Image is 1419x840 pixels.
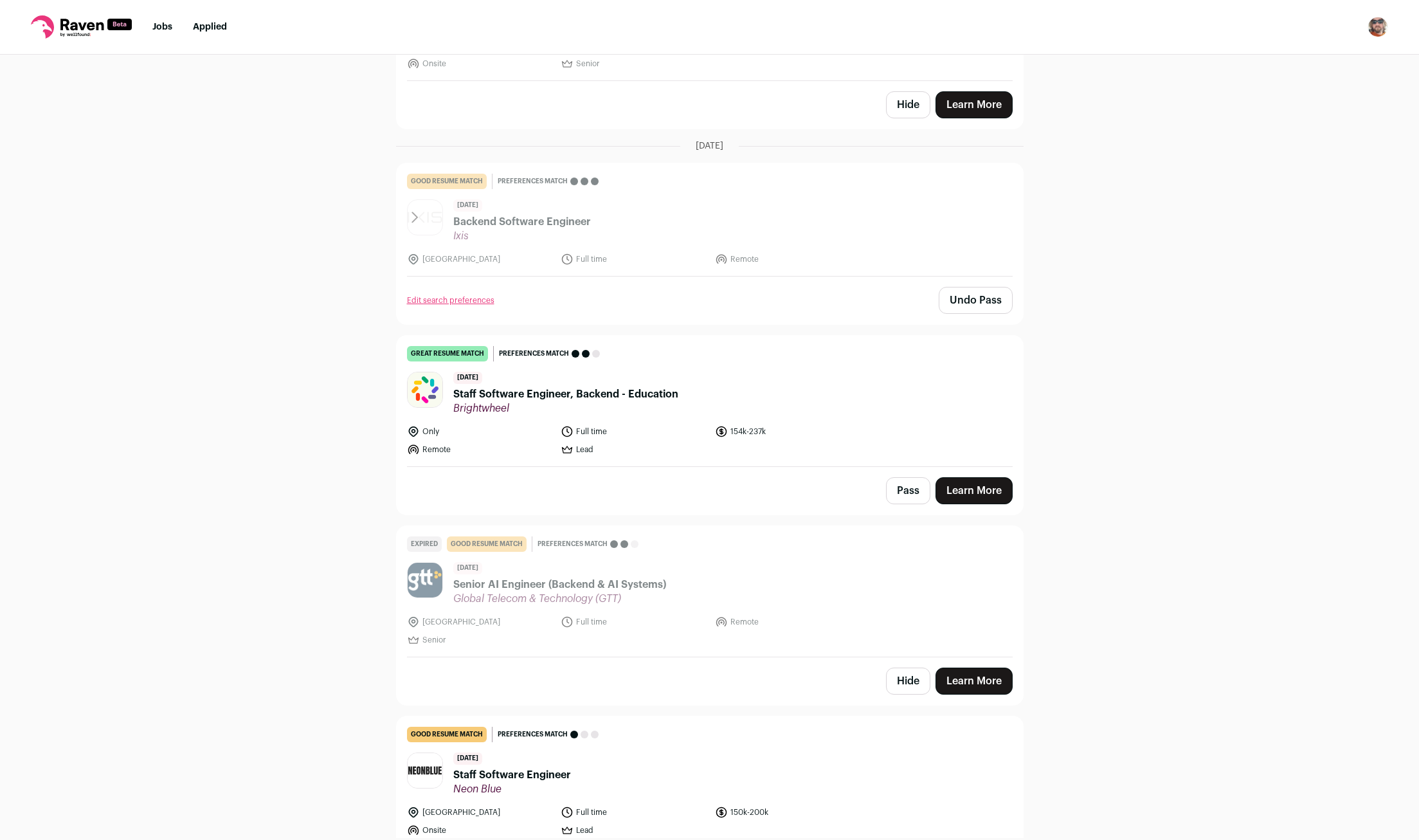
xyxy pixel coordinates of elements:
[407,634,554,646] li: Senior
[193,23,227,32] a: Applied
[453,577,666,592] span: Senior AI Engineer (Backend & AI Systems)
[453,592,666,605] span: Global Telecom & Technology (GTT)
[498,175,568,188] span: Preferences match
[397,163,1023,276] a: good resume match Preferences match [DATE] Backend Software Engineer Ixis [GEOGRAPHIC_DATA] Full ...
[407,346,488,361] div: great resume match
[407,174,487,189] div: good resume match
[498,728,568,741] span: Preferences match
[453,372,482,384] span: [DATE]
[407,824,554,837] li: Onsite
[453,753,482,765] span: [DATE]
[538,538,608,551] span: Preferences match
[407,443,554,456] li: Remote
[453,214,591,230] span: Backend Software Engineer
[939,287,1013,314] button: Undo Pass
[561,57,707,70] li: Senior
[1368,17,1388,37] button: Open dropdown
[447,536,527,552] div: good resume match
[408,212,442,223] img: 1fb1a0d078441030de2c2598cef6c2b775082eb4fe386fd3b6e4f392a2c94eaa.png
[407,727,487,742] div: good resume match
[407,253,554,266] li: [GEOGRAPHIC_DATA]
[152,23,172,32] a: Jobs
[715,616,862,628] li: Remote
[1368,17,1388,37] img: 2831418-medium_jpg
[886,668,930,695] button: Hide
[453,387,678,402] span: Staff Software Engineer, Backend - Education
[408,372,442,407] img: 0c7207fa0409b34fb4e04f15c4f1c50d1873c18855e8e42b35aae4e3fdd5a805.jpg
[453,767,571,783] span: Staff Software Engineer
[561,824,707,837] li: Lead
[561,806,707,819] li: Full time
[407,536,442,552] div: Expired
[715,253,862,266] li: Remote
[407,616,554,628] li: [GEOGRAPHIC_DATA]
[561,443,707,456] li: Lead
[715,806,862,819] li: 150k-200k
[453,402,678,415] span: Brightwheel
[561,616,707,628] li: Full time
[407,57,554,70] li: Onsite
[886,91,930,118] button: Hide
[407,295,494,306] a: Edit search preferences
[408,563,442,598] img: cb8cf8e7bd890995fbc60bb84846ef611893af473ad40fe80f2cd4d01d545dfd.jpg
[935,91,1013,118] a: Learn More
[408,753,442,788] img: e8d213d162e254de49f121a5befe8db26f36605c393df5b864b77d06395b4e1c.jpg
[453,783,571,796] span: Neon Blue
[397,526,1023,657] a: Expired good resume match Preferences match [DATE] Senior AI Engineer (Backend & AI Systems) Glob...
[886,477,930,504] button: Pass
[696,140,723,152] span: [DATE]
[453,199,482,212] span: [DATE]
[561,425,707,438] li: Full time
[935,477,1013,504] a: Learn More
[499,347,569,360] span: Preferences match
[715,425,862,438] li: 154k-237k
[453,562,482,574] span: [DATE]
[407,425,554,438] li: Only
[397,336,1023,466] a: great resume match Preferences match [DATE] Staff Software Engineer, Backend - Education Brightwh...
[453,230,591,242] span: Ixis
[935,668,1013,695] a: Learn More
[561,253,707,266] li: Full time
[407,806,554,819] li: [GEOGRAPHIC_DATA]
